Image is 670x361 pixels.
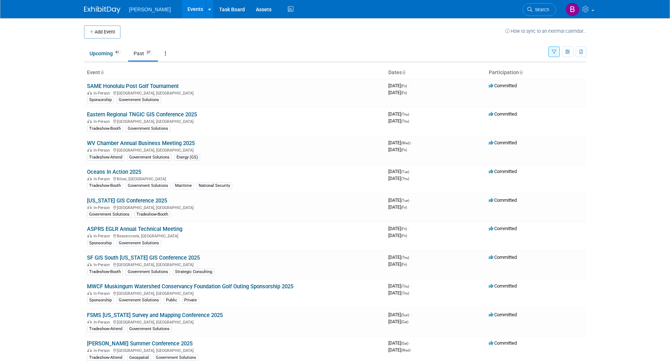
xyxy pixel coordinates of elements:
th: Participation [486,67,586,79]
a: Past37 [128,47,158,60]
span: [DATE] [388,283,411,289]
a: Sort by Start Date [402,69,405,75]
div: Biloxi, [GEOGRAPHIC_DATA] [87,176,382,181]
img: Buse Onen [566,3,579,16]
div: [GEOGRAPHIC_DATA], [GEOGRAPHIC_DATA] [87,90,382,96]
span: (Thu) [401,177,409,181]
span: - [410,283,411,289]
span: Committed [489,111,517,117]
img: In-Person Event [87,91,92,95]
a: [PERSON_NAME] Summer Conference 2025 [87,340,193,347]
a: WV Chamber Annual Business Meeting 2025 [87,140,195,147]
span: [DATE] [388,176,409,181]
a: Eastern Regional TNGIC GIS Conference 2025 [87,111,197,118]
span: In-Person [94,91,112,96]
span: [DATE] [388,312,411,317]
span: (Sat) [401,320,408,324]
span: [DATE] [388,197,411,203]
div: Government Solutions [87,211,132,218]
a: ASPRS EGLR Annual Technical Meeting [87,226,182,232]
div: [GEOGRAPHIC_DATA], [GEOGRAPHIC_DATA] [87,261,382,267]
span: - [408,226,409,231]
div: Tradeshow-Booth [134,211,170,218]
a: FSMS [US_STATE] Survey and Mapping Conference 2025 [87,312,223,318]
div: Government Solutions [126,182,170,189]
span: In-Person [94,320,112,325]
span: [DATE] [388,347,411,353]
a: Sort by Event Name [100,69,104,75]
span: Committed [489,283,517,289]
span: [PERSON_NAME] [129,7,171,12]
span: Committed [489,197,517,203]
div: [GEOGRAPHIC_DATA], [GEOGRAPHIC_DATA] [87,347,382,353]
span: (Thu) [401,119,409,123]
div: Energy (GS) [174,154,200,161]
img: In-Person Event [87,205,92,209]
span: [DATE] [388,226,409,231]
span: - [410,197,411,203]
span: (Wed) [401,141,411,145]
a: How to sync to an external calendar... [505,28,586,34]
div: Government Solutions [154,354,198,361]
img: In-Person Event [87,119,92,123]
a: Search [523,3,556,16]
div: Sponsorship [87,297,114,304]
span: (Thu) [401,112,409,116]
span: Committed [489,169,517,174]
span: (Tue) [401,198,409,202]
span: (Wed) [401,348,411,352]
span: [DATE] [388,340,411,346]
img: In-Person Event [87,148,92,152]
span: (Fri) [401,91,407,95]
span: 41 [113,50,121,55]
span: (Thu) [401,256,409,260]
div: Government Solutions [116,240,161,246]
span: Committed [489,312,517,317]
div: National Security [197,182,232,189]
span: - [412,140,413,145]
span: [DATE] [388,111,411,117]
span: In-Person [94,177,112,181]
span: (Fri) [401,234,407,238]
span: (Thu) [401,291,409,295]
img: In-Person Event [87,348,92,352]
span: - [409,340,411,346]
div: Government Solutions [127,154,172,161]
span: [DATE] [388,83,409,88]
div: Government Solutions [126,125,170,132]
span: (Thu) [401,284,409,288]
div: Tradeshow-Attend [87,354,124,361]
div: Maritime [173,182,194,189]
div: Tradeshow-Attend [87,326,124,332]
div: Strategic Consulting [173,269,214,275]
div: [GEOGRAPHIC_DATA], [GEOGRAPHIC_DATA] [87,147,382,153]
img: ExhibitDay [84,6,120,13]
span: In-Person [94,234,112,238]
div: [GEOGRAPHIC_DATA], [GEOGRAPHIC_DATA] [87,319,382,325]
span: [DATE] [388,254,411,260]
div: Public [164,297,179,304]
div: Government Solutions [126,269,170,275]
span: (Fri) [401,205,407,209]
div: [GEOGRAPHIC_DATA], [GEOGRAPHIC_DATA] [87,118,382,124]
div: Government Solutions [116,97,161,103]
span: In-Person [94,119,112,124]
img: In-Person Event [87,262,92,266]
span: [DATE] [388,290,409,296]
div: Tradeshow-Attend [87,154,124,161]
span: [DATE] [388,319,408,324]
img: In-Person Event [87,320,92,324]
span: Committed [489,83,517,88]
span: [DATE] [388,233,407,238]
a: MWCF Muskingum Watershed Conservancy Foundation Golf Outing Sponsorship 2025 [87,283,293,290]
a: Oceans In Action 2025 [87,169,141,175]
a: [US_STATE] GIS Conference 2025 [87,197,167,204]
span: In-Person [94,291,112,296]
span: (Fri) [401,84,407,88]
div: Geospatial [127,354,151,361]
th: Event [84,67,385,79]
a: SF GIS South [US_STATE] GIS Conference 2025 [87,254,200,261]
span: [DATE] [388,261,407,267]
div: [GEOGRAPHIC_DATA], [GEOGRAPHIC_DATA] [87,204,382,210]
div: Sponsorship [87,240,114,246]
